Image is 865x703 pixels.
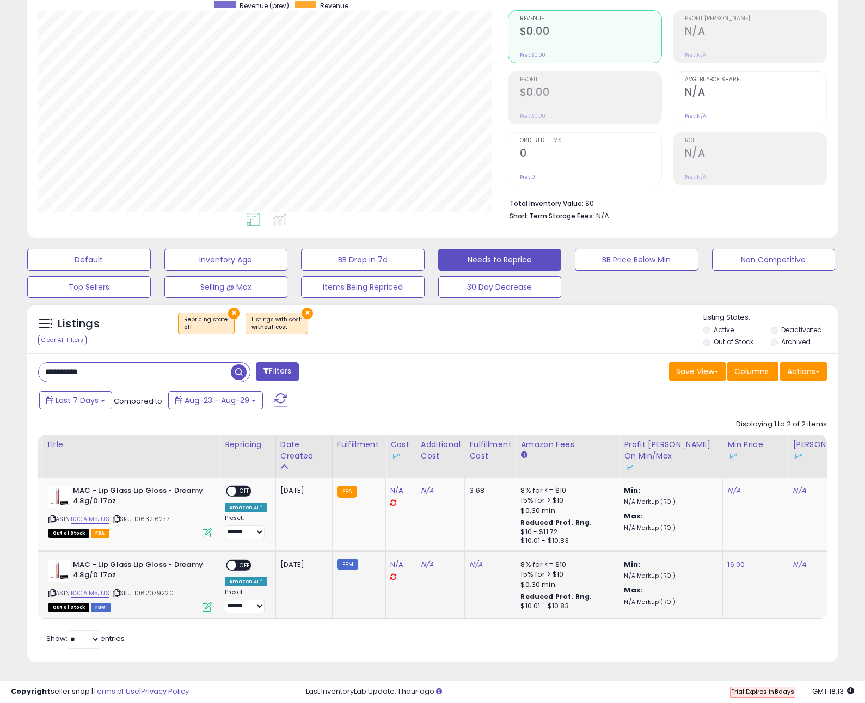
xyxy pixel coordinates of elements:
div: Preset: [225,589,267,613]
span: OFF [236,487,254,496]
small: Prev: 0 [520,174,535,180]
h2: N/A [685,147,826,162]
a: 16.00 [727,559,745,570]
a: N/A [421,559,434,570]
div: 3.68 [469,486,507,496]
div: $0.30 min [520,580,611,590]
div: off [184,323,229,331]
label: Active [714,325,734,334]
div: Date Created [280,439,328,462]
span: All listings that are currently out of stock and unavailable for purchase on Amazon [48,603,89,612]
a: N/A [793,485,806,496]
div: [PERSON_NAME] [793,439,857,462]
label: Deactivated [781,325,822,334]
div: Preset: [225,515,267,539]
span: Columns [734,366,769,377]
img: 31+BKNgdPgL._SL40_.jpg [48,486,70,508]
small: Prev: N/A [685,113,706,119]
small: Prev: $0.00 [520,113,545,119]
a: B00A1M5JUS [71,515,109,524]
div: $10.01 - $10.83 [520,602,611,611]
div: Title [46,439,216,450]
small: FBA [337,486,357,498]
img: InventoryLab Logo [727,451,738,462]
div: Some or all of the values in this column are provided from Inventory Lab. [727,450,783,462]
span: | SKU: 1063216277 [111,515,170,523]
div: seller snap | | [11,687,189,697]
img: InventoryLab Logo [793,451,803,462]
img: InventoryLab Logo [390,451,401,462]
span: Repricing state : [184,315,229,332]
b: Min: [624,485,640,496]
div: Clear All Filters [38,335,87,345]
b: Min: [624,559,640,570]
span: All listings that are currently out of stock and unavailable for purchase on Amazon [48,529,89,538]
span: Show: entries [46,633,125,644]
span: N/A [596,211,609,221]
button: × [228,308,240,319]
div: Displaying 1 to 2 of 2 items [736,419,827,430]
div: Fulfillment Cost [469,439,511,462]
h2: $0.00 [520,86,661,101]
button: Selling @ Max [164,276,288,298]
span: | SKU: 1062079220 [111,589,174,597]
span: Profit [PERSON_NAME] [685,16,826,22]
b: Reduced Prof. Rng. [520,592,592,601]
div: Some or all of the values in this column are provided from Inventory Lab. [624,462,718,473]
h2: $0.00 [520,25,661,40]
span: Profit [520,77,661,83]
p: N/A Markup (ROI) [624,498,714,506]
a: N/A [727,485,740,496]
img: InventoryLab Logo [624,462,635,473]
span: OFF [236,561,254,570]
button: Aug-23 - Aug-29 [168,391,263,409]
h5: Listings [58,316,100,332]
a: Privacy Policy [141,686,189,696]
button: BB Price Below Min [575,249,698,271]
span: FBA [91,529,109,538]
small: Amazon Fees. [520,450,527,460]
strong: Copyright [11,686,51,696]
span: Last 7 Days [56,395,99,406]
button: Last 7 Days [39,391,112,409]
b: Short Term Storage Fees: [510,211,594,221]
p: N/A Markup (ROI) [624,598,714,606]
span: Aug-23 - Aug-29 [185,395,249,406]
img: 31+BKNgdPgL._SL40_.jpg [48,560,70,582]
b: 8 [774,687,778,696]
button: Save View [669,362,726,381]
b: Reduced Prof. Rng. [520,518,592,527]
button: × [302,308,313,319]
div: ASIN: [48,486,212,536]
small: Prev: $0.00 [520,52,545,58]
span: Revenue [520,16,661,22]
div: 15% for > $10 [520,496,611,505]
h2: 0 [520,147,661,162]
button: Non Competitive [712,249,836,271]
span: Listings with cost : [251,315,302,332]
a: N/A [390,559,403,570]
div: without cost [251,323,302,331]
div: ASIN: [48,560,212,610]
div: Amazon AI * [225,577,267,586]
div: Some or all of the values in this column are provided from Inventory Lab. [793,450,857,462]
span: Revenue (prev) [240,1,289,10]
button: Inventory Age [164,249,288,271]
b: Max: [624,585,643,595]
div: [DATE] [280,486,324,496]
span: Ordered Items [520,138,661,144]
button: Needs to Reprice [438,249,562,271]
button: Columns [727,362,778,381]
button: BB Drop in 7d [301,249,425,271]
button: Actions [780,362,827,381]
a: N/A [421,485,434,496]
span: Compared to: [114,396,164,406]
div: Cost [390,439,412,462]
div: [DATE] [280,560,324,570]
small: FBM [337,559,358,570]
div: $10.01 - $10.83 [520,536,611,546]
label: Archived [781,337,811,346]
button: Default [27,249,151,271]
div: Min Price [727,439,783,462]
div: 8% for <= $10 [520,486,611,496]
